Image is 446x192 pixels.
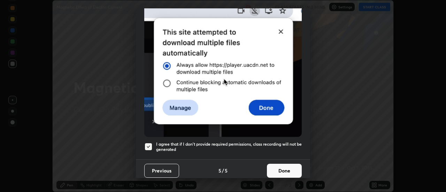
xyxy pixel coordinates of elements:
[156,141,302,152] h5: I agree that if I don't provide required permissions, class recording will not be generated
[218,167,221,174] h4: 5
[225,167,228,174] h4: 5
[267,164,302,178] button: Done
[222,167,224,174] h4: /
[144,164,179,178] button: Previous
